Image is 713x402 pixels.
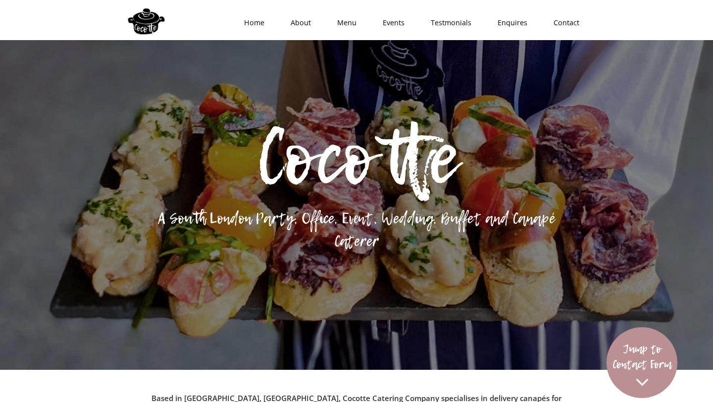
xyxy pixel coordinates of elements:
[321,8,366,38] a: Menu
[274,8,321,38] a: About
[366,8,414,38] a: Events
[537,8,589,38] a: Contact
[228,8,274,38] a: Home
[481,8,537,38] a: Enquires
[414,8,481,38] a: Testmonials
